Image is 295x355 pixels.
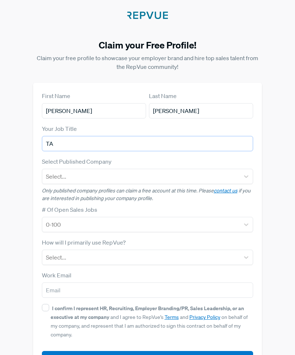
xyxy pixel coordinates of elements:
input: First Name [42,103,146,118]
a: Privacy Policy [189,314,220,320]
label: How will I primarily use RepVue? [42,238,126,247]
a: Terms [165,314,179,320]
strong: I confirm I represent HR, Recruiting, Employer Branding/PR, Sales Leadership, or an executive at ... [51,305,244,320]
input: Title [42,136,253,151]
img: RepVue [127,12,168,19]
p: Only published company profiles can claim a free account at this time. Please if you are interest... [42,187,253,202]
label: # Of Open Sales Jobs [42,205,97,214]
input: Last Name [149,103,253,118]
label: First Name [42,91,70,100]
h3: Claim your Free Profile! [33,39,262,51]
label: Your Job Title [42,124,77,133]
p: Claim your free profile to showcase your employer brand and hire top sales talent from the RepVue... [33,54,262,71]
label: Last Name [149,91,177,100]
input: Email [42,282,253,298]
label: Select Published Company [42,157,111,166]
a: contact us [214,187,237,194]
label: Work Email [42,271,71,280]
span: and I agree to RepVue’s and on behalf of my company, and represent that I am authorized to sign t... [51,305,248,338]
